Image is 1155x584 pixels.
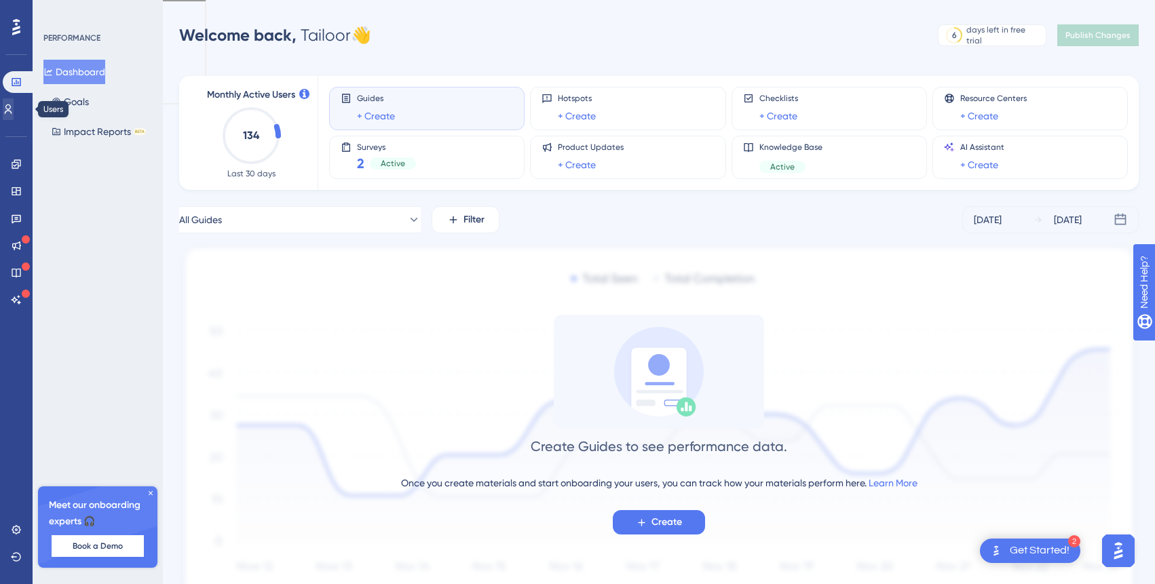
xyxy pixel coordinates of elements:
[43,90,97,114] button: Goals
[1068,535,1080,547] div: 2
[179,212,222,228] span: All Guides
[980,539,1080,563] div: Open Get Started! checklist, remaining modules: 2
[988,543,1004,559] img: launcher-image-alternative-text
[613,510,705,534] button: Create
[357,93,395,104] span: Guides
[1057,24,1139,46] button: Publish Changes
[73,541,123,551] span: Book a Demo
[558,93,596,104] span: Hotspots
[52,535,144,557] button: Book a Demo
[381,158,405,169] span: Active
[558,142,624,153] span: Product Updates
[432,206,499,233] button: Filter
[869,478,917,488] a: Learn More
[179,25,297,45] span: Welcome back,
[357,108,395,124] a: + Create
[43,33,100,43] div: PERFORMANCE
[531,437,787,456] div: Create Guides to see performance data.
[759,93,798,104] span: Checklists
[401,475,917,491] div: Once you create materials and start onboarding your users, you can track how your materials perfo...
[960,157,998,173] a: + Create
[558,108,596,124] a: + Create
[1098,530,1139,571] iframe: UserGuiding AI Assistant Launcher
[960,108,998,124] a: + Create
[463,212,485,228] span: Filter
[558,157,596,173] a: + Create
[49,497,147,530] span: Meet our onboarding experts 🎧
[243,129,260,142] text: 134
[770,161,795,172] span: Active
[134,128,146,135] div: BETA
[960,142,1004,153] span: AI Assistant
[960,93,1027,104] span: Resource Centers
[966,24,1042,46] div: days left in free trial
[759,142,822,153] span: Knowledge Base
[357,142,416,151] span: Surveys
[32,3,85,20] span: Need Help?
[179,206,421,233] button: All Guides
[357,154,364,173] span: 2
[43,60,105,84] button: Dashboard
[43,119,154,144] button: Impact ReportsBETA
[974,212,1002,228] div: [DATE]
[179,24,371,46] div: Tailoor 👋
[651,514,682,530] span: Create
[1054,212,1082,228] div: [DATE]
[759,108,797,124] a: + Create
[1010,543,1069,558] div: Get Started!
[952,30,957,41] div: 6
[227,168,276,179] span: Last 30 days
[207,87,295,103] span: Monthly Active Users
[1065,30,1131,41] span: Publish Changes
